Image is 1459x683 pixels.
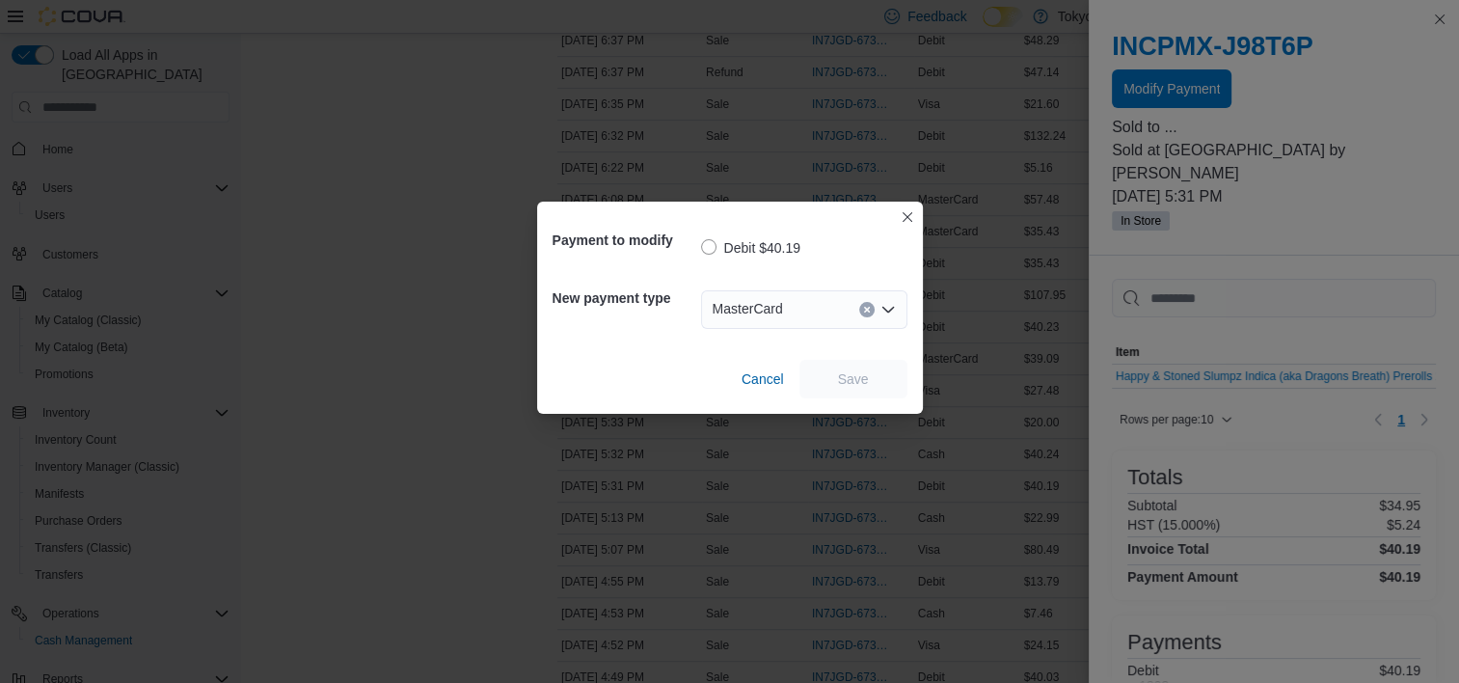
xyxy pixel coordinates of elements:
[880,302,896,317] button: Open list of options
[742,369,784,389] span: Cancel
[734,360,792,398] button: Cancel
[838,369,869,389] span: Save
[859,302,875,317] button: Clear input
[799,360,907,398] button: Save
[791,298,793,321] input: Accessible screen reader label
[553,221,697,260] h5: Payment to modify
[713,297,783,320] span: MasterCard
[553,279,697,317] h5: New payment type
[701,236,800,260] label: Debit $40.19
[896,205,919,229] button: Closes this modal window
